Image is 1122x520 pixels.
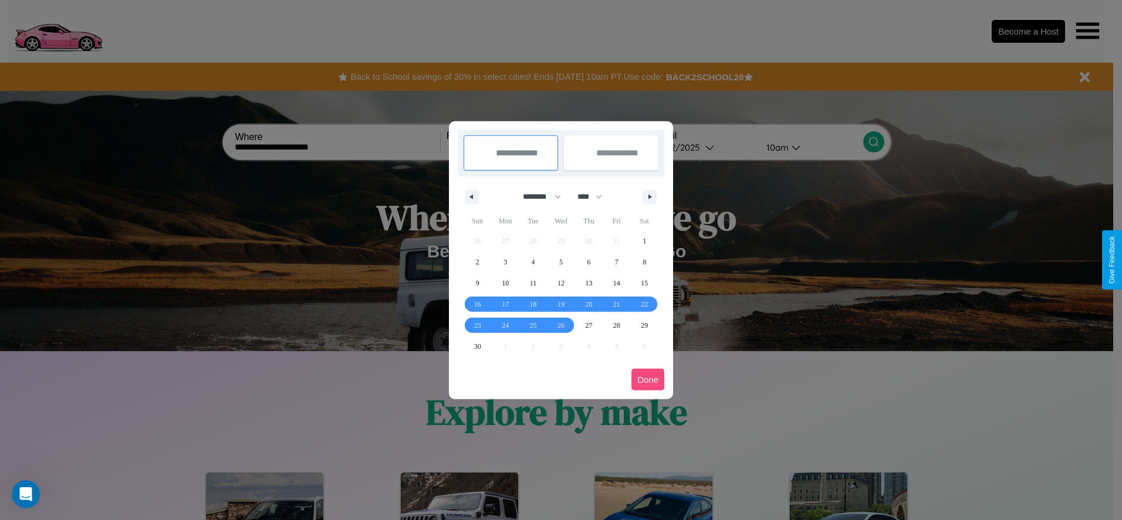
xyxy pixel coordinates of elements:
[530,273,537,294] span: 11
[491,315,519,336] button: 24
[631,273,658,294] button: 15
[641,294,648,315] span: 22
[613,294,620,315] span: 21
[631,230,658,251] button: 1
[631,212,658,230] span: Sat
[476,273,479,294] span: 9
[557,273,565,294] span: 12
[464,273,491,294] button: 9
[519,251,547,273] button: 4
[547,212,574,230] span: Wed
[476,251,479,273] span: 2
[585,273,592,294] span: 13
[559,251,563,273] span: 5
[631,315,658,336] button: 29
[530,294,537,315] span: 18
[1108,236,1116,284] div: Give Feedback
[474,336,481,357] span: 30
[464,251,491,273] button: 2
[575,212,603,230] span: Thu
[575,251,603,273] button: 6
[464,336,491,357] button: 30
[519,212,547,230] span: Tue
[519,315,547,336] button: 25
[547,294,574,315] button: 19
[464,212,491,230] span: Sun
[603,212,630,230] span: Fri
[464,294,491,315] button: 16
[603,273,630,294] button: 14
[631,294,658,315] button: 22
[519,294,547,315] button: 18
[641,315,648,336] span: 29
[491,294,519,315] button: 17
[502,294,509,315] span: 17
[643,230,646,251] span: 1
[491,273,519,294] button: 10
[613,315,620,336] span: 28
[557,294,565,315] span: 19
[519,273,547,294] button: 11
[631,251,658,273] button: 8
[575,273,603,294] button: 13
[585,315,592,336] span: 27
[631,369,664,390] button: Done
[547,273,574,294] button: 12
[547,251,574,273] button: 5
[613,273,620,294] span: 14
[587,251,590,273] span: 6
[575,315,603,336] button: 27
[502,273,509,294] span: 10
[643,251,646,273] span: 8
[12,480,40,508] iframe: Intercom live chat
[603,315,630,336] button: 28
[530,315,537,336] span: 25
[503,251,507,273] span: 3
[603,294,630,315] button: 21
[464,315,491,336] button: 23
[474,294,481,315] span: 16
[502,315,509,336] span: 24
[575,294,603,315] button: 20
[615,251,619,273] span: 7
[603,251,630,273] button: 7
[585,294,592,315] span: 20
[547,315,574,336] button: 26
[491,212,519,230] span: Mon
[557,315,565,336] span: 26
[532,251,535,273] span: 4
[641,273,648,294] span: 15
[474,315,481,336] span: 23
[491,251,519,273] button: 3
